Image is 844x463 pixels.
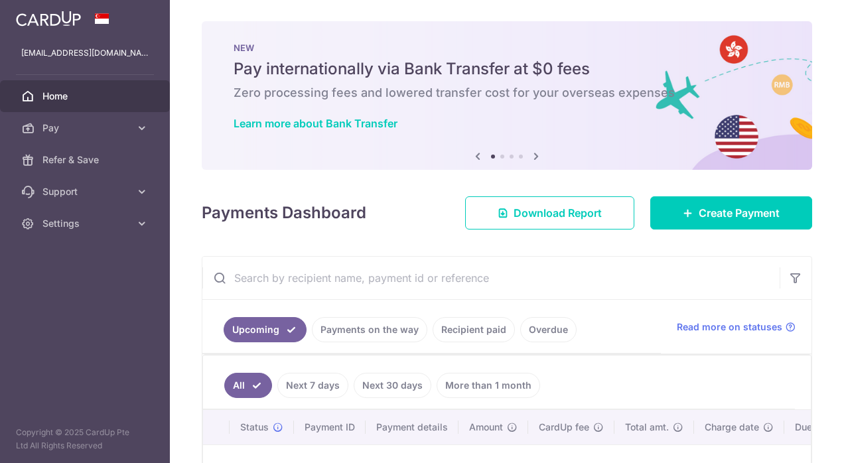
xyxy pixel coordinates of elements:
a: Payments on the way [312,317,427,342]
th: Payment details [366,410,458,444]
p: NEW [234,42,780,53]
span: Status [240,421,269,434]
a: Next 30 days [354,373,431,398]
a: Learn more about Bank Transfer [234,117,397,130]
span: Read more on statuses [677,320,782,334]
span: Home [42,90,130,103]
span: Due date [795,421,835,434]
span: Pay [42,121,130,135]
th: Payment ID [294,410,366,444]
a: Download Report [465,196,634,230]
h4: Payments Dashboard [202,201,366,225]
img: CardUp [16,11,81,27]
span: Download Report [514,205,602,221]
a: Read more on statuses [677,320,796,334]
a: Upcoming [224,317,307,342]
a: All [224,373,272,398]
input: Search by recipient name, payment id or reference [202,257,780,299]
a: Recipient paid [433,317,515,342]
span: Create Payment [699,205,780,221]
span: Amount [469,421,503,434]
span: Settings [42,217,130,230]
a: Create Payment [650,196,812,230]
span: CardUp fee [539,421,589,434]
span: Total amt. [625,421,669,434]
span: Charge date [705,421,759,434]
a: Overdue [520,317,577,342]
span: Support [42,185,130,198]
p: [EMAIL_ADDRESS][DOMAIN_NAME] [21,46,149,60]
a: More than 1 month [437,373,540,398]
h6: Zero processing fees and lowered transfer cost for your overseas expenses [234,85,780,101]
img: Bank transfer banner [202,21,812,170]
span: Refer & Save [42,153,130,166]
h5: Pay internationally via Bank Transfer at $0 fees [234,58,780,80]
a: Next 7 days [277,373,348,398]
